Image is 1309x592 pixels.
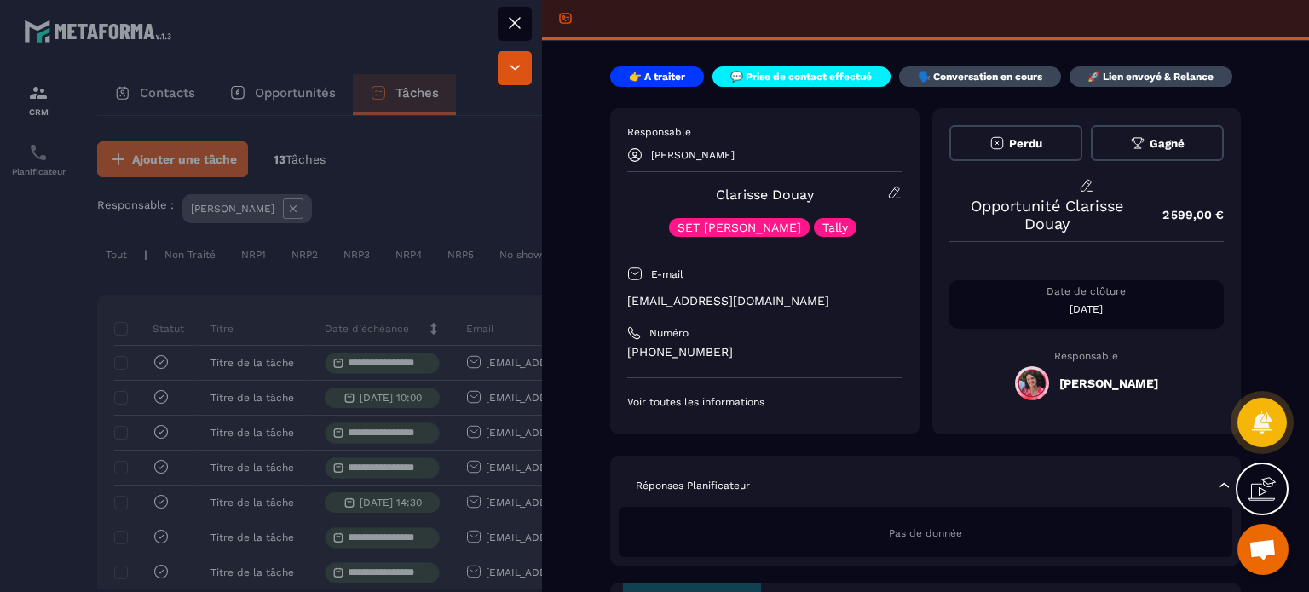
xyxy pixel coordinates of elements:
a: Clarisse Douay [716,187,814,203]
p: 👉 A traiter [629,70,685,83]
p: [PERSON_NAME] [651,149,735,161]
p: 🚀 Lien envoyé & Relance [1087,70,1214,83]
p: 2 599,00 € [1145,198,1224,232]
p: Réponses Planificateur [636,479,750,492]
span: Gagné [1150,137,1185,150]
p: Numéro [649,326,689,340]
button: Gagné [1091,125,1224,161]
p: 💬 Prise de contact effectué [730,70,872,83]
p: Responsable [949,350,1225,362]
p: SET [PERSON_NAME] [678,221,801,233]
p: [DATE] [949,302,1225,316]
h5: [PERSON_NAME] [1059,376,1158,390]
p: Date de clôture [949,285,1225,298]
p: [PHONE_NUMBER] [627,344,902,360]
p: Opportunité Clarisse Douay [949,197,1146,233]
p: Voir toutes les informations [627,395,902,409]
span: Perdu [1009,137,1042,150]
p: Responsable [627,125,902,139]
span: Pas de donnée [889,527,962,539]
button: Perdu [949,125,1082,161]
p: [EMAIL_ADDRESS][DOMAIN_NAME] [627,293,902,309]
p: 🗣️ Conversation en cours [918,70,1042,83]
div: Ouvrir le chat [1237,524,1289,575]
p: Tally [822,221,848,233]
p: E-mail [651,267,683,281]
